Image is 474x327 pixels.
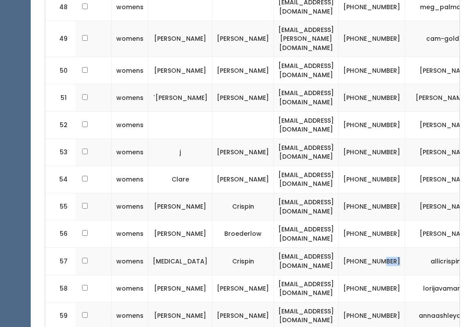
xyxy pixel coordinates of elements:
[339,220,405,248] td: [PHONE_NUMBER]
[112,220,148,248] td: womens
[45,220,76,248] td: 56
[274,248,339,275] td: [EMAIL_ADDRESS][DOMAIN_NAME]
[339,275,405,302] td: [PHONE_NUMBER]
[148,84,212,111] td: `[PERSON_NAME]
[148,166,212,193] td: Clare
[339,139,405,166] td: [PHONE_NUMBER]
[45,275,76,302] td: 58
[112,57,148,84] td: womens
[212,139,274,166] td: [PERSON_NAME]
[112,193,148,220] td: womens
[274,275,339,302] td: [EMAIL_ADDRESS][DOMAIN_NAME]
[274,21,339,57] td: [EMAIL_ADDRESS][PERSON_NAME][DOMAIN_NAME]
[45,166,76,193] td: 54
[148,21,212,57] td: [PERSON_NAME]
[45,21,76,57] td: 49
[274,220,339,248] td: [EMAIL_ADDRESS][DOMAIN_NAME]
[339,57,405,84] td: [PHONE_NUMBER]
[148,57,212,84] td: [PERSON_NAME]
[212,57,274,84] td: [PERSON_NAME]
[45,193,76,220] td: 55
[112,275,148,302] td: womens
[112,166,148,193] td: womens
[339,84,405,111] td: [PHONE_NUMBER]
[112,248,148,275] td: womens
[274,84,339,111] td: [EMAIL_ADDRESS][DOMAIN_NAME]
[212,166,274,193] td: [PERSON_NAME]
[212,275,274,302] td: [PERSON_NAME]
[274,139,339,166] td: [EMAIL_ADDRESS][DOMAIN_NAME]
[148,220,212,248] td: [PERSON_NAME]
[45,57,76,84] td: 50
[112,111,148,139] td: womens
[274,57,339,84] td: [EMAIL_ADDRESS][DOMAIN_NAME]
[148,248,212,275] td: [MEDICAL_DATA]
[274,193,339,220] td: [EMAIL_ADDRESS][DOMAIN_NAME]
[45,248,76,275] td: 57
[45,139,76,166] td: 53
[339,111,405,139] td: [PHONE_NUMBER]
[339,166,405,193] td: [PHONE_NUMBER]
[212,193,274,220] td: Crispin
[148,275,212,302] td: [PERSON_NAME]
[148,139,212,166] td: j
[112,21,148,57] td: womens
[212,21,274,57] td: [PERSON_NAME]
[45,84,76,111] td: 51
[339,21,405,57] td: [PHONE_NUMBER]
[212,220,274,248] td: Broederlow
[212,84,274,111] td: [PERSON_NAME]
[274,111,339,139] td: [EMAIL_ADDRESS][DOMAIN_NAME]
[339,248,405,275] td: [PHONE_NUMBER]
[45,111,76,139] td: 52
[274,166,339,193] td: [EMAIL_ADDRESS][DOMAIN_NAME]
[112,139,148,166] td: womens
[112,84,148,111] td: womens
[339,193,405,220] td: [PHONE_NUMBER]
[212,248,274,275] td: Crispin
[148,193,212,220] td: [PERSON_NAME]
